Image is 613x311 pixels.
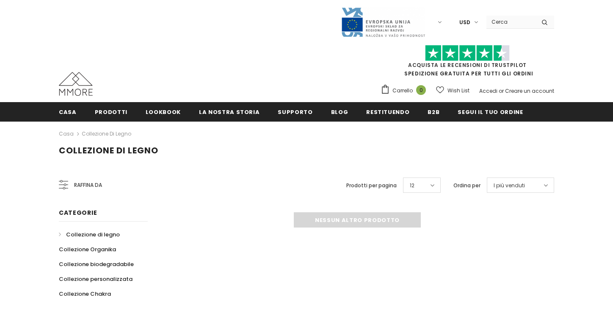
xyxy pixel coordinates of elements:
label: Prodotti per pagina [346,181,397,190]
span: Restituendo [366,108,409,116]
span: Collezione Organika [59,245,116,253]
a: Collezione Organika [59,242,116,257]
a: Carrello 0 [381,84,430,97]
span: or [499,87,504,94]
img: Casi MMORE [59,72,93,96]
a: Casa [59,102,77,121]
span: 0 [416,85,426,95]
a: Collezione biodegradabile [59,257,134,272]
span: Segui il tuo ordine [458,108,523,116]
span: USD [459,18,470,27]
img: Javni Razpis [341,7,425,38]
input: Search Site [486,16,535,28]
a: Collezione di legno [59,227,120,242]
a: Prodotti [95,102,127,121]
span: La nostra storia [199,108,260,116]
a: La nostra storia [199,102,260,121]
span: Collezione personalizzata [59,275,133,283]
span: Lookbook [146,108,181,116]
span: Prodotti [95,108,127,116]
span: Collezione di legno [59,144,158,156]
a: B2B [428,102,439,121]
a: supporto [278,102,312,121]
a: Creare un account [505,87,554,94]
a: Collezione di legno [82,130,131,137]
a: Wish List [436,83,469,98]
span: Collezione Chakra [59,290,111,298]
a: Collezione Chakra [59,286,111,301]
span: I più venduti [494,181,525,190]
a: Restituendo [366,102,409,121]
span: 12 [410,181,414,190]
span: Casa [59,108,77,116]
span: Collezione di legno [66,230,120,239]
span: supporto [278,108,312,116]
span: Carrello [392,86,413,95]
span: SPEDIZIONE GRATUITA PER TUTTI GLI ORDINI [381,49,554,77]
a: Lookbook [146,102,181,121]
a: Accedi [479,87,497,94]
span: Wish List [447,86,469,95]
a: Collezione personalizzata [59,272,133,286]
img: Fidati di Pilot Stars [425,45,510,61]
a: Javni Razpis [341,18,425,25]
a: Blog [331,102,348,121]
span: Blog [331,108,348,116]
a: Acquista le recensioni di TrustPilot [408,61,527,69]
a: Casa [59,129,74,139]
a: Segui il tuo ordine [458,102,523,121]
span: B2B [428,108,439,116]
span: Collezione biodegradabile [59,260,134,268]
span: Categorie [59,208,97,217]
span: Raffina da [74,180,102,190]
label: Ordina per [453,181,480,190]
